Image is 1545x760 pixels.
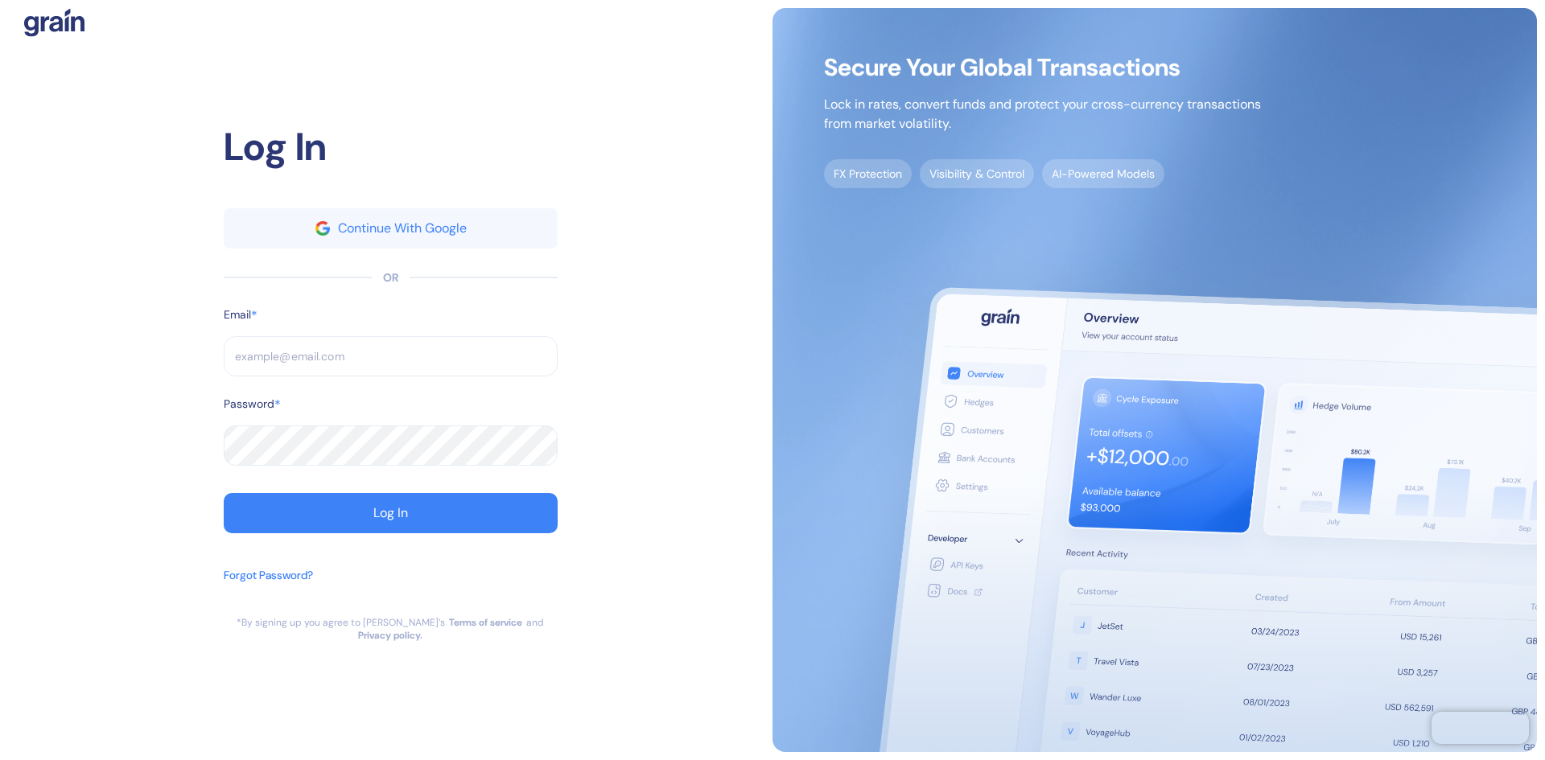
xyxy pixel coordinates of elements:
[1432,712,1529,744] iframe: Chatra live chat
[224,493,558,533] button: Log In
[224,306,251,323] label: Email
[224,208,558,249] button: googleContinue With Google
[224,336,558,376] input: example@email.com
[224,396,274,413] label: Password
[338,222,467,235] div: Continue With Google
[824,60,1261,76] span: Secure Your Global Transactions
[224,559,313,616] button: Forgot Password?
[224,567,313,584] div: Forgot Password?
[824,159,912,188] span: FX Protection
[358,629,422,642] a: Privacy policy.
[1042,159,1164,188] span: AI-Powered Models
[224,118,558,176] div: Log In
[920,159,1034,188] span: Visibility & Control
[383,269,398,286] div: OR
[824,95,1261,134] p: Lock in rates, convert funds and protect your cross-currency transactions from market volatility.
[237,616,445,629] div: *By signing up you agree to [PERSON_NAME]’s
[526,616,544,629] div: and
[24,8,84,37] img: logo
[449,616,522,629] a: Terms of service
[315,221,330,236] img: google
[772,8,1537,752] img: signup-main-image
[373,507,408,520] div: Log In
